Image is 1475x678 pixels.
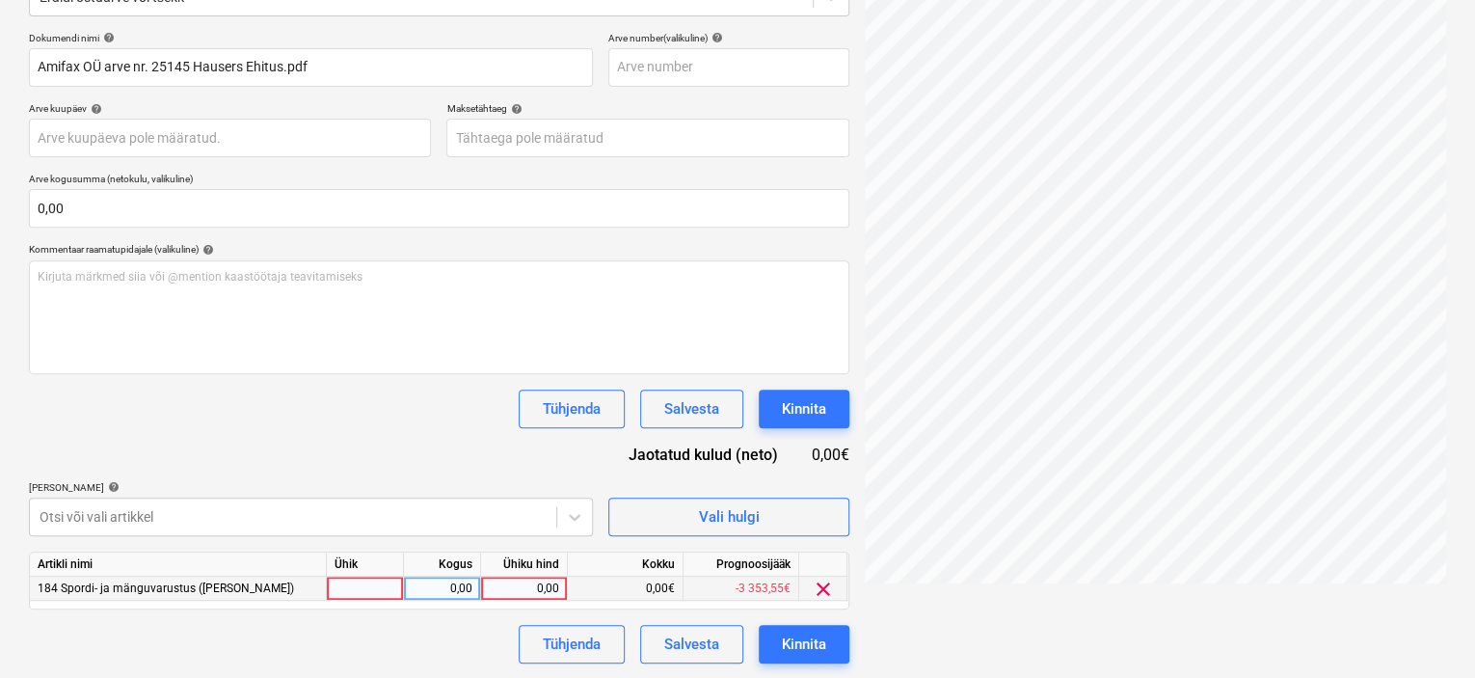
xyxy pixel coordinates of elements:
iframe: Chat Widget [1379,585,1475,678]
div: Artikli nimi [30,553,327,577]
span: help [506,103,522,115]
div: Kogus [404,553,481,577]
button: Kinnita [759,390,849,428]
span: help [104,481,120,493]
input: Arve number [608,48,849,87]
div: Prognoosijääk [684,553,799,577]
div: 0,00 [489,577,559,601]
p: Arve kogusumma (netokulu, valikuline) [29,173,849,189]
button: Salvesta [640,390,743,428]
span: 184 Spordi- ja mänguvarustus (s.h. pingid) [38,582,294,595]
div: Maksetähtaeg [446,102,848,115]
span: help [199,244,214,256]
div: Kommentaar raamatupidajale (valikuline) [29,243,849,256]
button: Salvesta [640,625,743,664]
div: Arve kuupäev [29,102,431,115]
div: 0,00€ [568,577,684,601]
div: Salvesta [664,396,719,421]
div: Dokumendi nimi [29,32,593,44]
div: [PERSON_NAME] [29,481,593,494]
button: Kinnita [759,625,849,664]
div: Kinnita [782,396,826,421]
input: Tähtaega pole määratud [446,119,848,157]
div: Kokku [568,553,684,577]
div: Ühik [327,553,404,577]
div: Jaotatud kulud (neto) [599,444,809,466]
span: help [99,32,115,43]
span: help [708,32,723,43]
div: Kinnita [782,632,826,657]
div: Tühjenda [543,396,601,421]
div: 0,00€ [809,444,849,466]
input: Arve kogusumma (netokulu, valikuline) [29,189,849,228]
input: Arve kuupäeva pole määratud. [29,119,431,157]
button: Tühjenda [519,390,625,428]
div: Arve number (valikuline) [608,32,849,44]
div: Vali hulgi [698,504,759,529]
div: Salvesta [664,632,719,657]
input: Dokumendi nimi [29,48,593,87]
div: -3 353,55€ [684,577,799,601]
button: Vali hulgi [608,498,849,536]
div: Ühiku hind [481,553,568,577]
div: Tühjenda [543,632,601,657]
div: 0,00 [412,577,472,601]
span: help [87,103,102,115]
span: clear [812,578,835,601]
button: Tühjenda [519,625,625,664]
